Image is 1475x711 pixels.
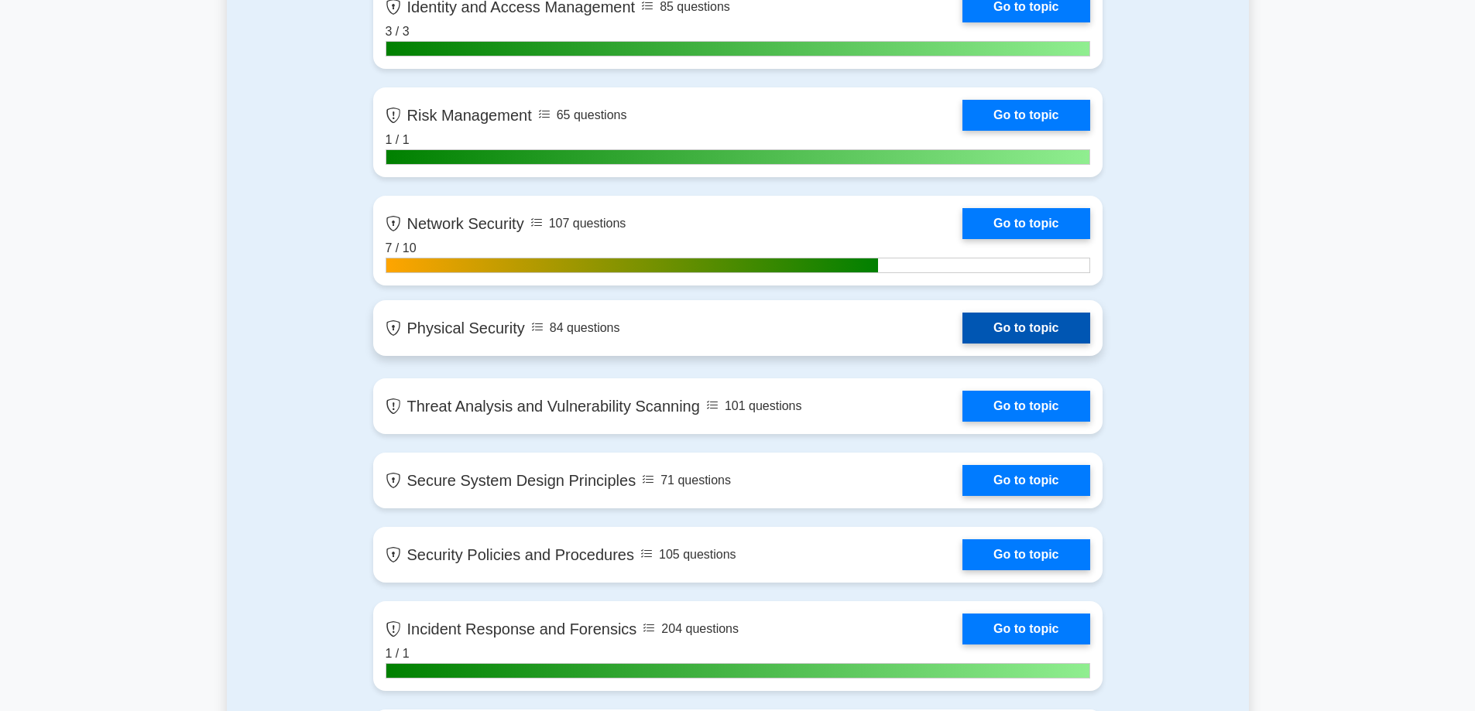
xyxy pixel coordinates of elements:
[962,614,1089,644] a: Go to topic
[962,100,1089,131] a: Go to topic
[962,391,1089,422] a: Go to topic
[962,313,1089,344] a: Go to topic
[962,539,1089,570] a: Go to topic
[962,465,1089,496] a: Go to topic
[962,208,1089,239] a: Go to topic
